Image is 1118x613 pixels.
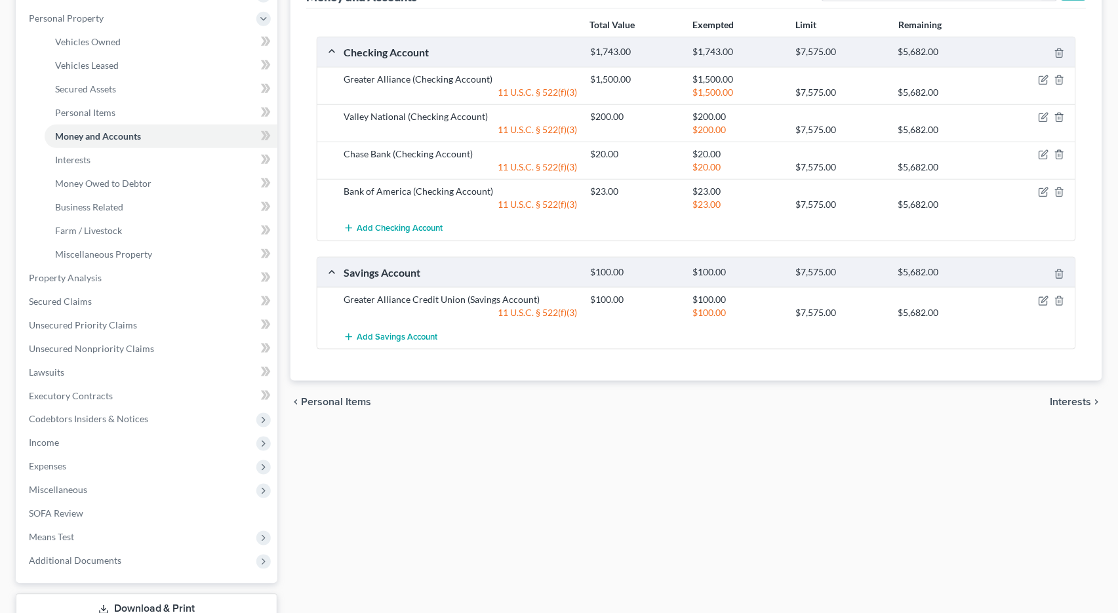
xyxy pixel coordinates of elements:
div: $20.00 [584,148,687,161]
div: $7,575.00 [789,266,892,279]
a: Vehicles Leased [45,54,277,77]
span: Business Related [55,201,123,212]
div: $20.00 [687,148,789,161]
a: Secured Assets [45,77,277,101]
span: Income [29,437,59,448]
div: $5,682.00 [892,306,995,319]
div: Greater Alliance (Checking Account) [337,73,584,86]
div: $23.00 [687,198,789,211]
div: Bank of America (Checking Account) [337,185,584,198]
span: Interests [1050,397,1092,407]
div: 11 U.S.C. § 522(f)(3) [337,306,584,319]
div: $7,575.00 [789,86,892,99]
div: 11 U.S.C. § 522(f)(3) [337,86,584,99]
strong: Remaining [899,19,942,30]
i: chevron_left [290,397,301,407]
span: Add Checking Account [357,224,443,234]
a: Money and Accounts [45,125,277,148]
a: Executory Contracts [18,384,277,408]
strong: Total Value [590,19,635,30]
button: Add Savings Account [344,325,437,349]
div: $100.00 [687,266,789,279]
div: $200.00 [584,110,687,123]
a: Vehicles Owned [45,30,277,54]
a: Money Owed to Debtor [45,172,277,195]
button: Interests chevron_right [1050,397,1102,407]
div: $1,743.00 [584,46,687,58]
div: $7,575.00 [789,306,892,319]
div: $7,575.00 [789,161,892,174]
div: $5,682.00 [892,46,995,58]
button: chevron_left Personal Items [290,397,371,407]
div: $5,682.00 [892,266,995,279]
div: $100.00 [584,293,687,306]
div: $23.00 [687,185,789,198]
a: Interests [45,148,277,172]
div: $1,500.00 [584,73,687,86]
span: Add Savings Account [357,332,437,342]
i: chevron_right [1092,397,1102,407]
div: 11 U.S.C. § 522(f)(3) [337,161,584,174]
a: Business Related [45,195,277,219]
a: Miscellaneous Property [45,243,277,266]
div: 11 U.S.C. § 522(f)(3) [337,198,584,211]
span: Personal Items [301,397,371,407]
span: Property Analysis [29,272,102,283]
a: Unsecured Nonpriority Claims [18,337,277,361]
a: Lawsuits [18,361,277,384]
span: Secured Claims [29,296,92,307]
div: Checking Account [337,45,584,59]
a: Farm / Livestock [45,219,277,243]
div: Chase Bank (Checking Account) [337,148,584,161]
span: Interests [55,154,90,165]
div: $23.00 [584,185,687,198]
span: Unsecured Nonpriority Claims [29,343,154,354]
div: $1,743.00 [687,46,789,58]
span: Executory Contracts [29,390,113,401]
a: Personal Items [45,101,277,125]
div: Valley National (Checking Account) [337,110,584,123]
span: Codebtors Insiders & Notices [29,414,148,425]
div: $7,575.00 [789,46,892,58]
span: Unsecured Priority Claims [29,319,137,330]
span: Lawsuits [29,366,64,378]
div: $200.00 [687,123,789,136]
div: $1,500.00 [687,86,789,99]
div: $1,500.00 [687,73,789,86]
div: Savings Account [337,266,584,279]
span: Money and Accounts [55,130,141,142]
span: Expenses [29,461,66,472]
div: Greater Alliance Credit Union (Savings Account) [337,293,584,306]
span: Personal Items [55,107,115,118]
span: Miscellaneous Property [55,248,152,260]
div: $5,682.00 [892,123,995,136]
a: Property Analysis [18,266,277,290]
a: SOFA Review [18,502,277,526]
span: SOFA Review [29,508,83,519]
span: Additional Documents [29,555,121,566]
span: Money Owed to Debtor [55,178,151,189]
div: $7,575.00 [789,198,892,211]
strong: Limit [796,19,817,30]
div: $5,682.00 [892,161,995,174]
div: $20.00 [687,161,789,174]
a: Unsecured Priority Claims [18,313,277,337]
div: $7,575.00 [789,123,892,136]
span: Means Test [29,532,74,543]
strong: Exempted [693,19,734,30]
a: Secured Claims [18,290,277,313]
span: Farm / Livestock [55,225,122,236]
div: $100.00 [687,306,789,319]
span: Vehicles Owned [55,36,121,47]
div: $100.00 [687,293,789,306]
span: Vehicles Leased [55,60,119,71]
div: $200.00 [687,110,789,123]
div: $100.00 [584,266,687,279]
span: Personal Property [29,12,104,24]
div: $5,682.00 [892,198,995,211]
span: Secured Assets [55,83,116,94]
div: 11 U.S.C. § 522(f)(3) [337,123,584,136]
button: Add Checking Account [344,216,443,241]
div: $5,682.00 [892,86,995,99]
span: Miscellaneous [29,484,87,496]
